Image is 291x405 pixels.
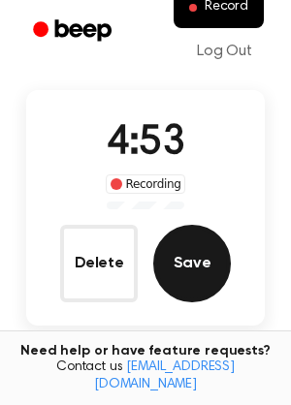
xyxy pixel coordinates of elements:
button: Save Audio Record [153,225,231,302]
div: Recording [106,174,186,194]
a: Log Out [178,28,272,75]
a: [EMAIL_ADDRESS][DOMAIN_NAME] [94,360,235,391]
span: Contact us [12,359,279,393]
span: 4:53 [107,123,184,164]
a: Beep [19,13,129,50]
button: Delete Audio Record [60,225,138,302]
